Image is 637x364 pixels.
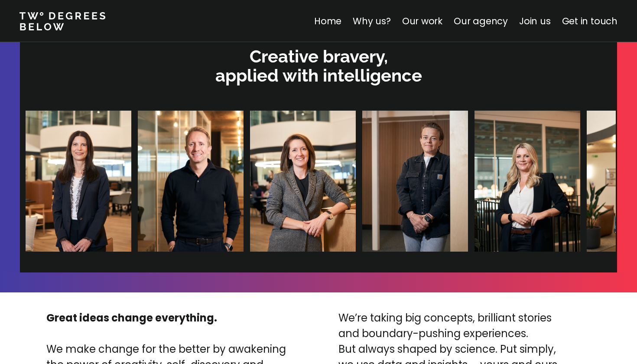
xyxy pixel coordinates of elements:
[468,111,573,252] img: Halina
[24,47,613,85] p: Creative bravery, applied with intelligence
[243,111,349,252] img: Gemma
[355,111,461,252] img: Dani
[353,15,391,27] a: Why us?
[46,311,217,325] strong: Great ideas change everything.
[131,111,237,252] img: James
[19,111,124,252] img: Clare
[454,15,508,27] a: Our agency
[402,15,442,27] a: Our work
[562,15,617,27] a: Get in touch
[519,15,551,27] a: Join us
[314,15,341,27] a: Home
